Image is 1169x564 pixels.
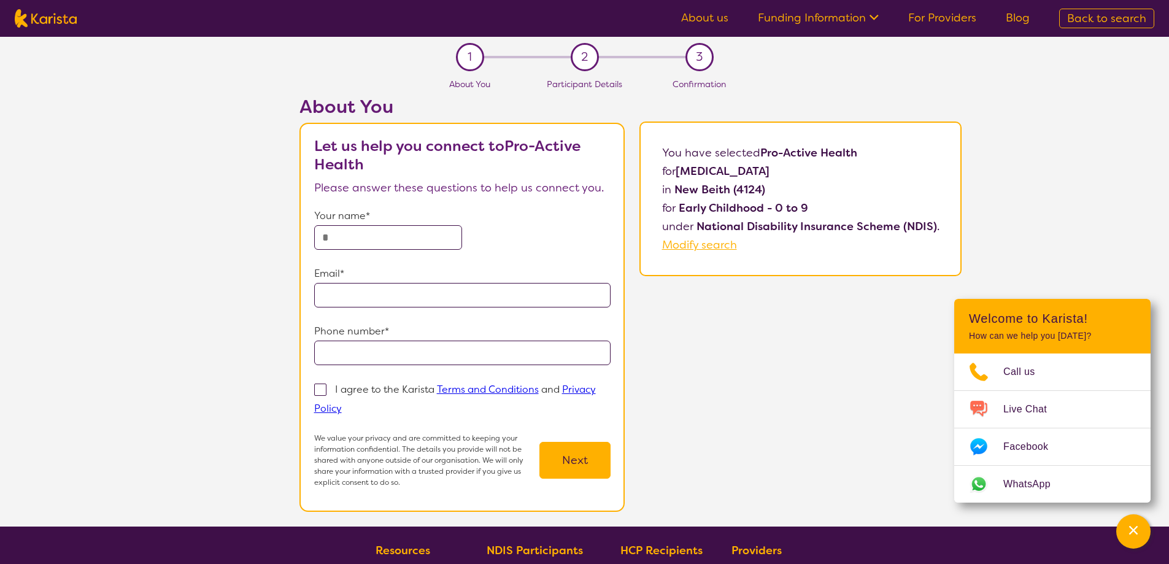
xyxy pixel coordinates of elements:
[731,543,782,558] b: Providers
[696,219,937,234] b: National Disability Insurance Scheme (NDIS)
[314,179,611,197] p: Please answer these questions to help us connect you.
[314,383,596,415] p: I agree to the Karista and
[1003,363,1050,381] span: Call us
[487,543,583,558] b: NDIS Participants
[954,466,1151,503] a: Web link opens in a new tab.
[547,79,622,90] span: Participant Details
[1116,514,1151,549] button: Channel Menu
[1003,475,1065,493] span: WhatsApp
[449,79,490,90] span: About You
[674,182,765,197] b: New Beith (4124)
[760,145,857,160] b: Pro-Active Health
[954,299,1151,503] div: Channel Menu
[299,96,625,118] h2: About You
[314,207,611,225] p: Your name*
[620,543,703,558] b: HCP Recipients
[954,353,1151,503] ul: Choose channel
[673,79,726,90] span: Confirmation
[314,136,581,174] b: Let us help you connect to Pro-Active Health
[696,48,703,66] span: 3
[1003,400,1062,419] span: Live Chat
[662,238,737,252] a: Modify search
[314,322,611,341] p: Phone number*
[539,442,611,479] button: Next
[1006,10,1030,25] a: Blog
[969,311,1136,326] h2: Welcome to Karista!
[15,9,77,28] img: Karista logo
[662,162,939,180] p: for
[1003,438,1063,456] span: Facebook
[468,48,472,66] span: 1
[662,180,939,199] p: in
[679,201,808,215] b: Early Childhood - 0 to 9
[314,265,611,283] p: Email*
[1059,9,1154,28] a: Back to search
[662,144,939,254] p: You have selected
[969,331,1136,341] p: How can we help you [DATE]?
[758,10,879,25] a: Funding Information
[662,217,939,236] p: under .
[662,199,939,217] p: for
[908,10,976,25] a: For Providers
[314,433,540,488] p: We value your privacy and are committed to keeping your information confidential. The details you...
[676,164,770,179] b: [MEDICAL_DATA]
[314,383,596,415] a: Privacy Policy
[1067,11,1146,26] span: Back to search
[437,383,539,396] a: Terms and Conditions
[376,543,430,558] b: Resources
[581,48,588,66] span: 2
[681,10,728,25] a: About us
